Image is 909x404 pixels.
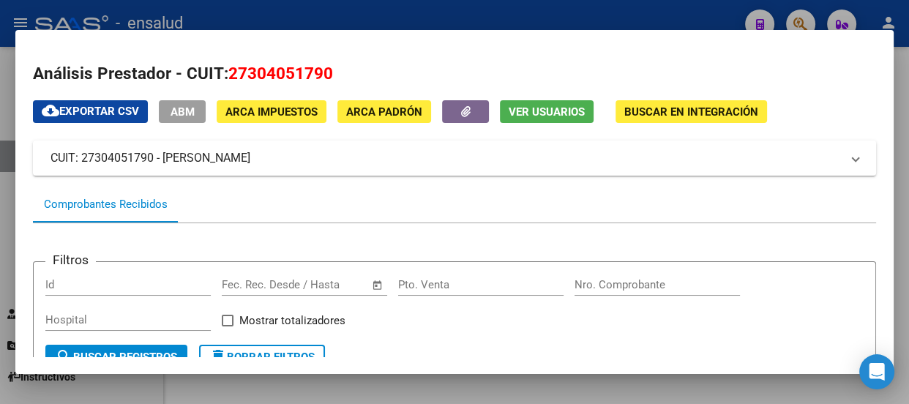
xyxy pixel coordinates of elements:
span: Borrar Filtros [209,351,315,364]
button: ARCA Impuestos [217,100,326,123]
button: Exportar CSV [33,100,148,123]
span: Buscar en Integración [624,105,758,119]
button: Borrar Filtros [199,345,325,370]
button: Buscar Registros [45,345,187,370]
button: Ver Usuarios [500,100,594,123]
mat-panel-title: CUIT: 27304051790 - [PERSON_NAME] [50,149,841,167]
button: ABM [159,100,206,123]
h2: Análisis Prestador - CUIT: [33,61,876,86]
div: Open Intercom Messenger [859,354,894,389]
button: ARCA Padrón [337,100,431,123]
button: Buscar en Integración [616,100,767,123]
input: End date [283,278,353,291]
span: Exportar CSV [42,105,139,118]
div: Comprobantes Recibidos [44,196,168,213]
mat-icon: delete [209,348,227,365]
button: Open calendar [370,277,386,293]
input: Start date [222,278,269,291]
span: Mostrar totalizadores [239,312,345,329]
span: ABM [171,105,195,119]
mat-icon: cloud_download [42,102,59,119]
span: ARCA Impuestos [225,105,318,119]
h3: Filtros [45,250,96,269]
span: Ver Usuarios [509,105,585,119]
mat-icon: search [56,348,73,365]
mat-expansion-panel-header: CUIT: 27304051790 - [PERSON_NAME] [33,141,876,176]
span: 27304051790 [228,64,333,83]
span: Buscar Registros [56,351,177,364]
span: ARCA Padrón [346,105,422,119]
